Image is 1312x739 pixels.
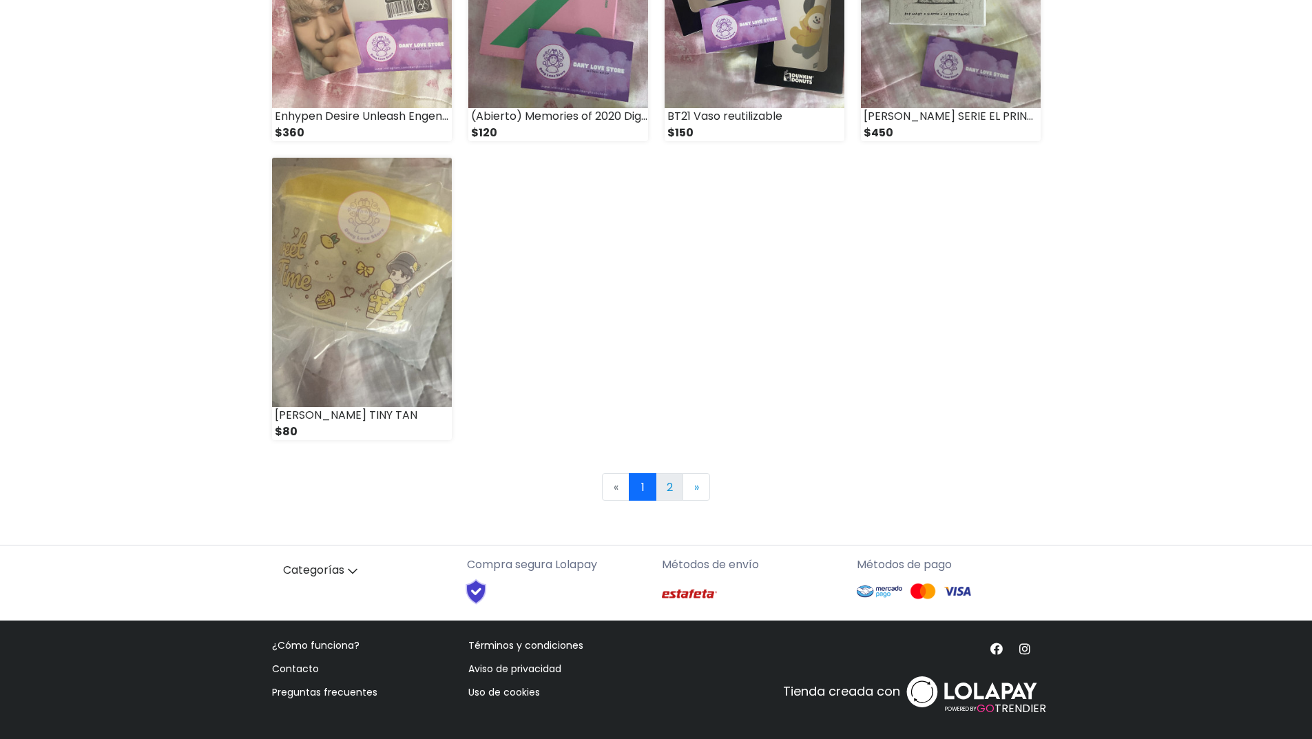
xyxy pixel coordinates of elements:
a: Términos y condiciones [468,638,583,652]
img: Estafeta Logo [662,579,717,610]
nav: Page navigation [272,473,1041,501]
p: Métodos de pago [857,556,1041,573]
div: [PERSON_NAME] TINY TAN [272,407,452,424]
p: Compra segura Lolapay [467,556,651,573]
img: small_1748968393882.jpeg [272,158,452,407]
img: Shield Logo [453,579,499,605]
div: BT21 Vaso reutilizable [665,108,844,125]
a: 1 [629,473,656,501]
div: $360 [272,125,452,141]
a: POWERED BYGOTRENDIER [903,665,1041,718]
span: GO [977,700,995,716]
span: » [694,479,699,495]
p: Tienda creada con [783,682,900,700]
a: ¿Cómo funciona? [272,638,360,652]
a: 2 [656,473,683,501]
div: $120 [468,125,648,141]
img: Mercado Pago Logo [857,579,903,605]
span: TRENDIER [945,700,1046,717]
a: Preguntas frecuentes [272,685,377,699]
a: Aviso de privacidad [468,662,561,676]
div: $150 [665,125,844,141]
p: Métodos de envío [662,556,846,573]
span: POWERED BY [945,705,977,713]
img: Mastercard Logo [909,583,937,600]
a: [PERSON_NAME] TINY TAN $80 [272,158,452,440]
a: Contacto [272,662,319,676]
div: $80 [272,424,452,440]
div: (Abierto) Memories of 2020 Digital Code [468,108,648,125]
img: Visa Logo [944,583,971,600]
a: Categorías [272,556,456,585]
a: Uso de cookies [468,685,540,699]
div: [PERSON_NAME] SERIE EL PRINCIPITO [861,108,1041,125]
img: logo_white.svg [903,672,1041,711]
div: $450 [861,125,1041,141]
div: Enhypen Desire Unleash Engene versión [272,108,452,125]
a: Next [683,473,710,501]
